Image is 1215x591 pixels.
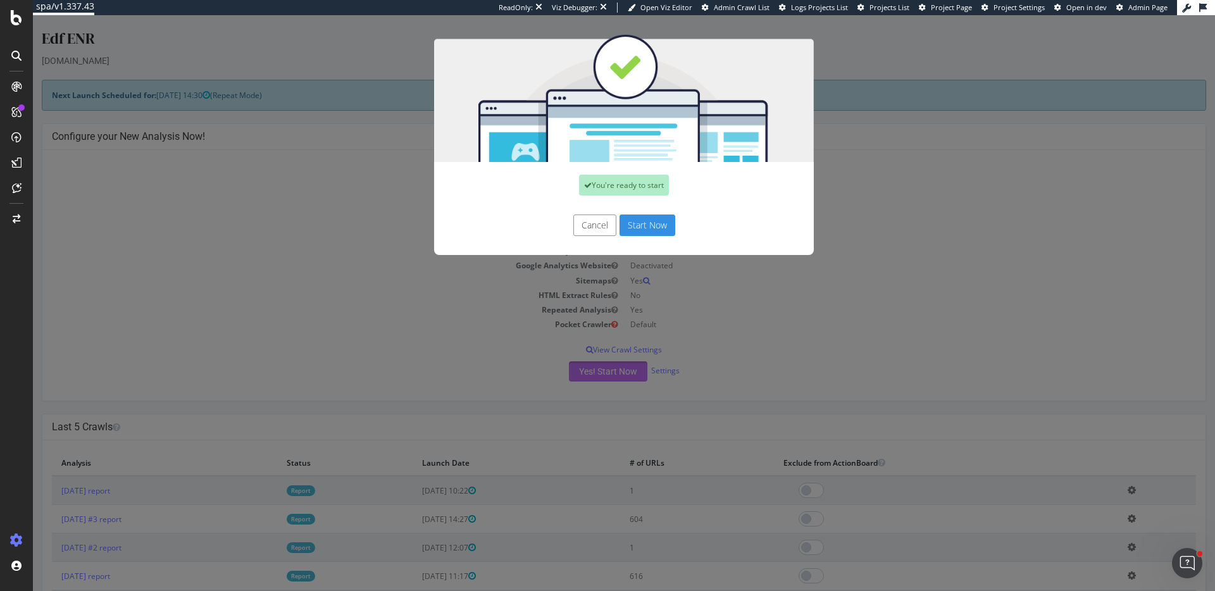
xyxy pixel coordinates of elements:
a: Logs Projects List [779,3,848,13]
img: You're all set! [401,19,781,147]
span: Admin Page [1128,3,1168,12]
a: Project Page [919,3,972,13]
span: Project Settings [994,3,1045,12]
iframe: Intercom live chat [1172,548,1202,578]
a: Open in dev [1054,3,1107,13]
a: Admin Page [1116,3,1168,13]
div: Viz Debugger: [552,3,597,13]
a: Projects List [857,3,909,13]
a: Project Settings [981,3,1045,13]
a: Admin Crawl List [702,3,769,13]
div: ReadOnly: [499,3,533,13]
span: Open in dev [1066,3,1107,12]
span: Logs Projects List [791,3,848,12]
span: Admin Crawl List [714,3,769,12]
button: Start Now [587,199,642,221]
span: Projects List [869,3,909,12]
span: Project Page [931,3,972,12]
div: You're ready to start [546,159,636,180]
a: Open Viz Editor [628,3,692,13]
span: Open Viz Editor [640,3,692,12]
button: Cancel [540,199,583,221]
